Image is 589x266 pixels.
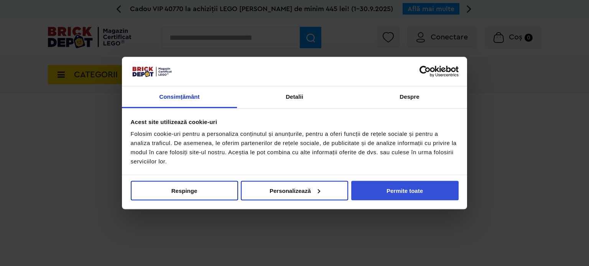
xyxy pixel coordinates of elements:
[131,181,238,200] button: Respinge
[131,65,173,78] img: siglă
[241,181,348,200] button: Personalizează
[122,86,237,108] a: Consimțământ
[131,117,459,126] div: Acest site utilizează cookie-uri
[392,65,459,77] a: Usercentrics Cookiebot - opens in a new window
[131,129,459,166] div: Folosim cookie-uri pentru a personaliza conținutul și anunțurile, pentru a oferi funcții de rețel...
[237,86,352,108] a: Detalii
[352,86,467,108] a: Despre
[351,181,459,200] button: Permite toate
